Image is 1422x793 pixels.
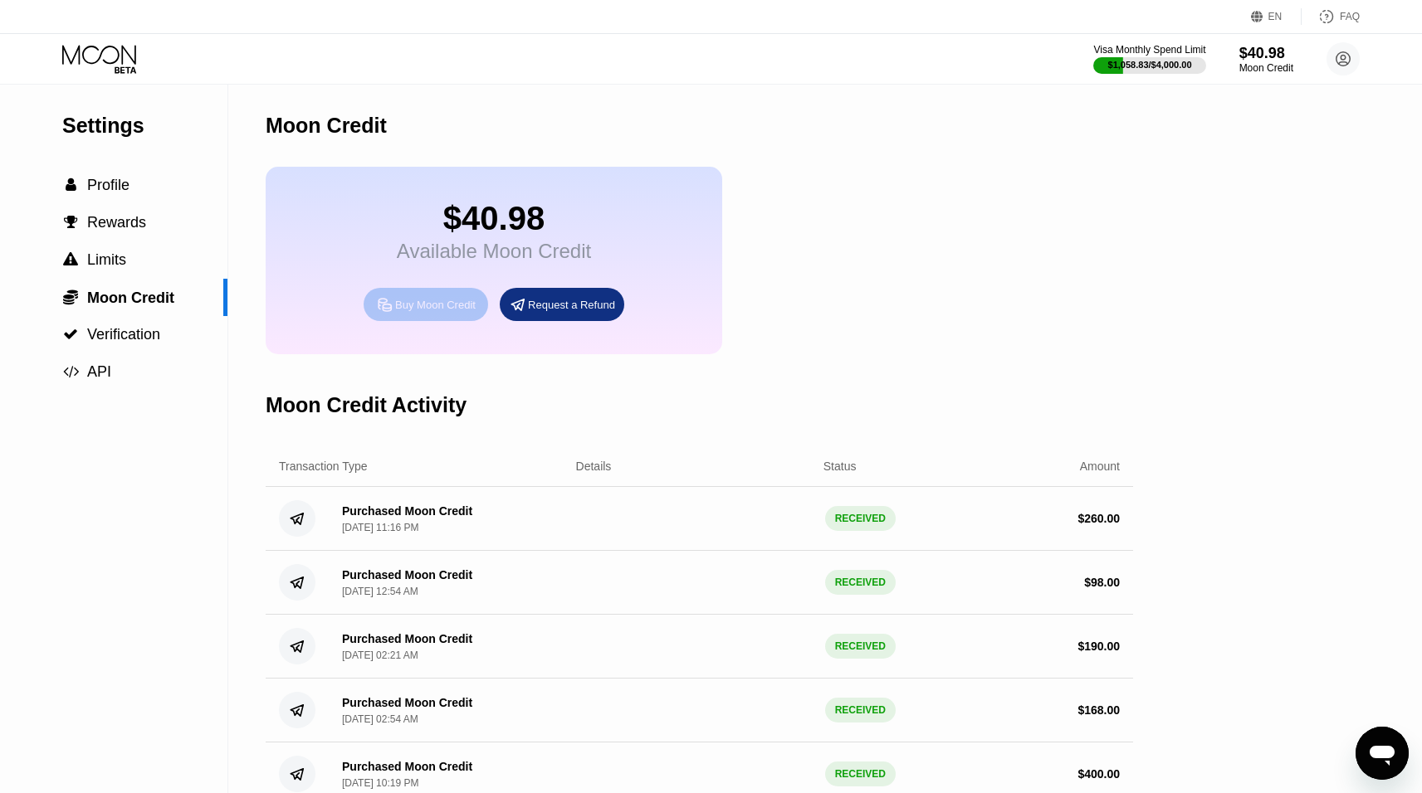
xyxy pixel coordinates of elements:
[342,760,472,773] div: Purchased Moon Credit
[62,252,79,267] div: 
[342,504,472,518] div: Purchased Moon Credit
[1302,8,1360,25] div: FAQ
[63,252,78,267] span: 
[87,214,146,231] span: Rewards
[63,327,78,342] span: 
[342,568,472,581] div: Purchased Moon Credit
[1093,44,1205,56] div: Visa Monthly Spend Limit
[1340,11,1360,22] div: FAQ
[1077,767,1120,781] div: $ 400.00
[1093,44,1205,74] div: Visa Monthly Spend Limit$1,058.83/$4,000.00
[63,364,79,379] span: 
[825,761,896,786] div: RECEIVED
[397,240,591,263] div: Available Moon Credit
[825,506,896,531] div: RECEIVED
[62,289,79,305] div: 
[1356,727,1409,780] iframe: Button to launch messaging window
[66,178,76,192] span: 
[1080,460,1120,473] div: Amount
[64,215,78,230] span: 
[1077,512,1120,525] div: $ 260.00
[825,634,896,659] div: RECEIVED
[395,298,476,312] div: Buy Moon Credit
[87,289,174,306] span: Moon Credit
[342,649,418,661] div: [DATE] 02:21 AM
[62,215,79,230] div: 
[63,289,78,305] span: 
[62,327,79,342] div: 
[87,326,160,343] span: Verification
[87,251,126,268] span: Limits
[823,460,857,473] div: Status
[87,177,129,193] span: Profile
[279,460,368,473] div: Transaction Type
[342,777,418,789] div: [DATE] 10:19 PM
[342,713,418,725] div: [DATE] 02:54 AM
[342,696,472,709] div: Purchased Moon Credit
[1239,62,1293,74] div: Moon Credit
[87,363,111,380] span: API
[1251,8,1302,25] div: EN
[1108,60,1192,70] div: $1,058.83 / $4,000.00
[1077,703,1120,717] div: $ 168.00
[825,570,896,595] div: RECEIVED
[1077,640,1120,653] div: $ 190.00
[576,460,612,473] div: Details
[1268,11,1283,22] div: EN
[364,288,488,321] div: Buy Moon Credit
[62,114,227,138] div: Settings
[266,393,467,417] div: Moon Credit Activity
[528,298,615,312] div: Request a Refund
[1239,45,1293,62] div: $40.98
[342,632,472,645] div: Purchased Moon Credit
[62,178,79,192] div: 
[397,200,591,237] div: $40.98
[342,586,418,597] div: [DATE] 12:54 AM
[342,522,418,533] div: [DATE] 11:16 PM
[825,698,896,722] div: RECEIVED
[62,364,79,379] div: 
[500,288,624,321] div: Request a Refund
[1084,576,1120,589] div: $ 98.00
[266,114,387,138] div: Moon Credit
[1239,45,1293,74] div: $40.98Moon Credit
